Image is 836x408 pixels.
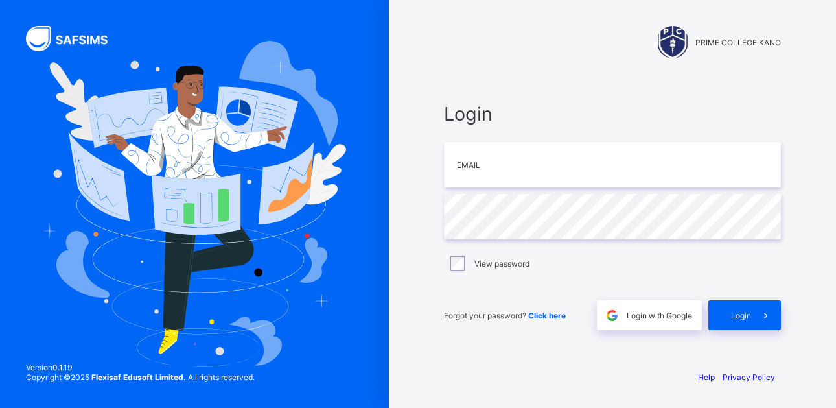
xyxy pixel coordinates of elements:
label: View password [474,259,529,269]
span: Forgot your password? [444,311,566,320]
span: Version 0.1.19 [26,363,255,372]
span: Login [731,311,751,320]
span: Login [444,102,781,125]
img: Hero Image [43,41,346,367]
img: google.396cfc9801f0270233282035f929180a.svg [605,308,620,323]
a: Privacy Policy [723,372,775,382]
a: Help [698,372,715,382]
span: PRIME COLLEGE KANO [695,38,781,47]
span: Copyright © 2025 All rights reserved. [26,372,255,382]
a: Click here [528,311,566,320]
span: Login with Google [627,311,692,320]
img: SAFSIMS Logo [26,26,123,51]
strong: Flexisaf Edusoft Limited. [91,372,186,382]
